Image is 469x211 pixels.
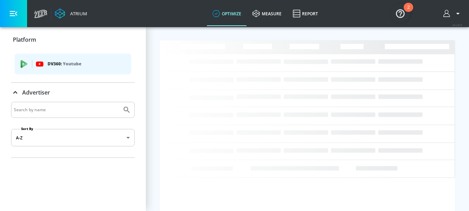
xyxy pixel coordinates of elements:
div: Platform [11,49,135,82]
p: DV360: [48,60,126,68]
ul: list of platforms [15,51,131,79]
div: Atrium [67,10,87,17]
div: Advertiser [11,83,135,102]
label: Sort By [20,127,35,131]
div: 2 [407,7,410,16]
div: Advertiser [11,102,135,157]
nav: list of Advertiser [11,152,135,157]
p: Platform [13,36,36,43]
a: Atrium [55,8,87,19]
div: Platform [11,30,135,49]
a: Report [287,1,324,26]
p: Youtube [63,60,81,67]
span: v 4.24.0 [452,23,462,27]
button: Open Resource Center, 2 new notifications [391,3,410,23]
p: Advertiser [22,89,50,96]
a: measure [247,1,287,26]
div: DV360: Youtube [15,54,131,74]
input: Search by name [14,105,119,114]
a: optimize [207,1,247,26]
div: A-Z [11,129,135,146]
